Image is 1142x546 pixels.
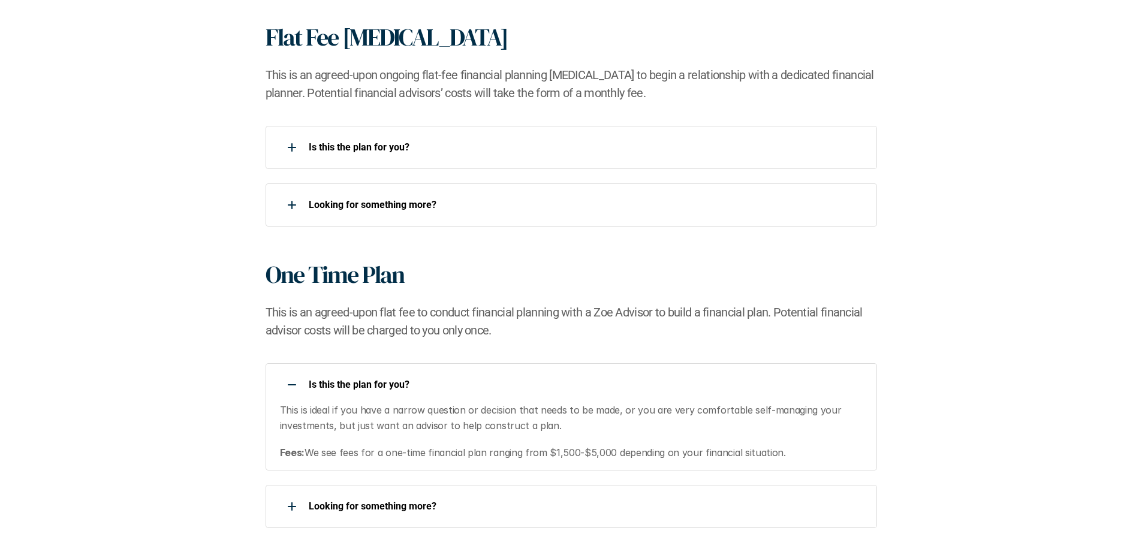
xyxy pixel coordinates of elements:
[280,445,862,461] p: We see fees for a one-time financial plan ranging from $1,500-$5,000 depending on your financial ...
[309,500,861,512] p: Looking for something more?​
[309,141,861,153] p: Is this the plan for you?​
[266,260,404,289] h1: One Time Plan
[309,379,861,390] p: Is this the plan for you?​
[266,303,877,339] h2: This is an agreed-upon flat fee to conduct financial planning with a Zoe Advisor to build a finan...
[309,199,861,210] p: Looking for something more?​
[266,23,508,52] h1: Flat Fee [MEDICAL_DATA]
[280,403,862,433] p: This is ideal if you have a narrow question or decision that needs to be made, or you are very co...
[266,66,877,102] h2: This is an agreed-upon ongoing flat-fee financial planning [MEDICAL_DATA] to begin a relationship...
[280,447,305,458] strong: Fees:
